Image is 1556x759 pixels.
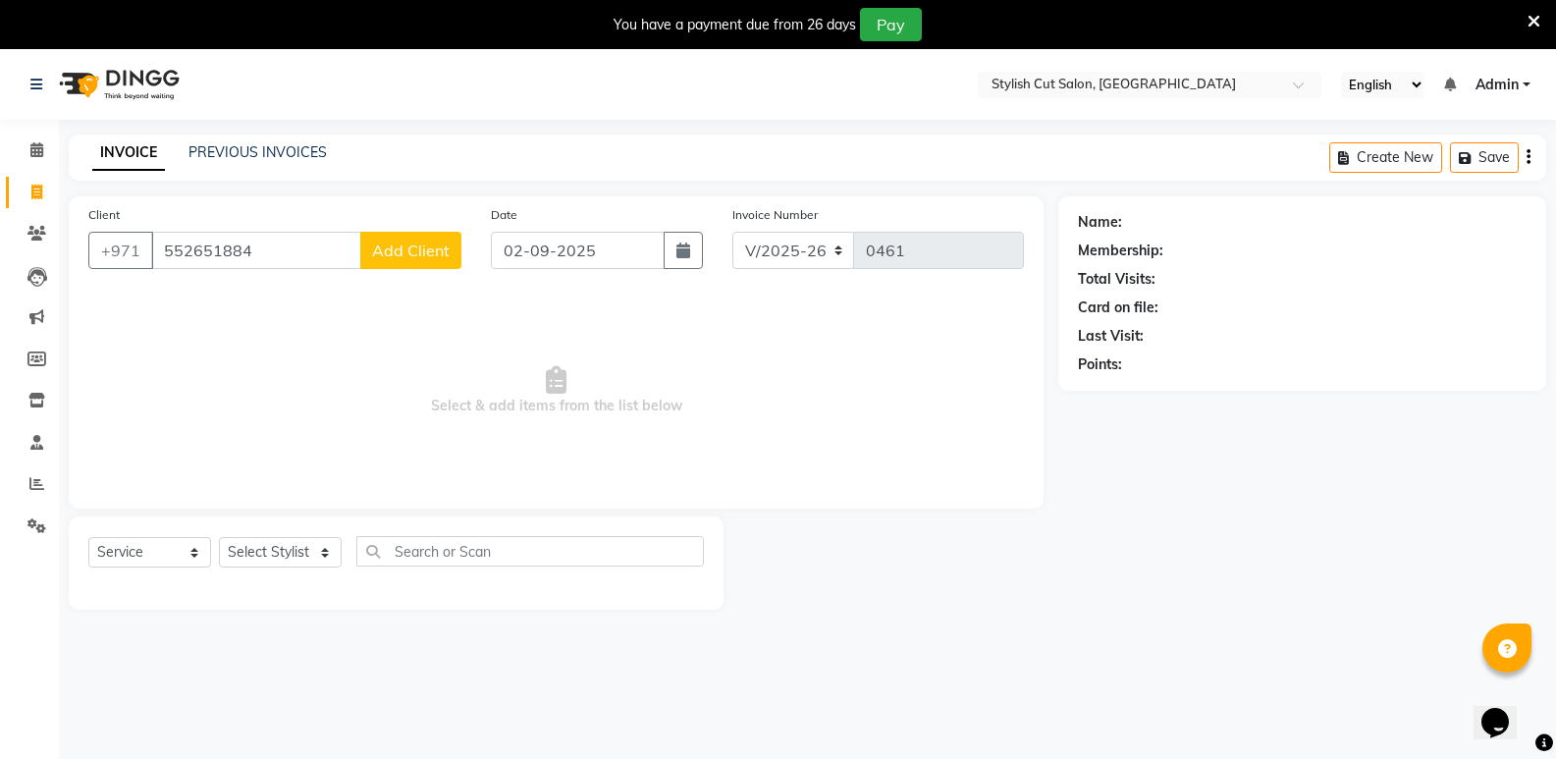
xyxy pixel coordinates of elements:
[1450,142,1519,173] button: Save
[360,232,461,269] button: Add Client
[1078,212,1122,233] div: Name:
[188,143,327,161] a: PREVIOUS INVOICES
[1078,241,1163,261] div: Membership:
[151,232,361,269] input: Search by Name/Mobile/Email/Code
[860,8,922,41] button: Pay
[88,206,120,224] label: Client
[1474,680,1536,739] iframe: chat widget
[372,241,450,260] span: Add Client
[614,15,856,35] div: You have a payment due from 26 days
[1078,298,1158,318] div: Card on file:
[88,232,153,269] button: +971
[1476,75,1519,95] span: Admin
[92,136,165,171] a: INVOICE
[1078,269,1155,290] div: Total Visits:
[356,536,704,567] input: Search or Scan
[50,57,185,112] img: logo
[732,206,818,224] label: Invoice Number
[88,293,1024,489] span: Select & add items from the list below
[1078,354,1122,375] div: Points:
[1078,326,1144,347] div: Last Visit:
[1329,142,1442,173] button: Create New
[491,206,517,224] label: Date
